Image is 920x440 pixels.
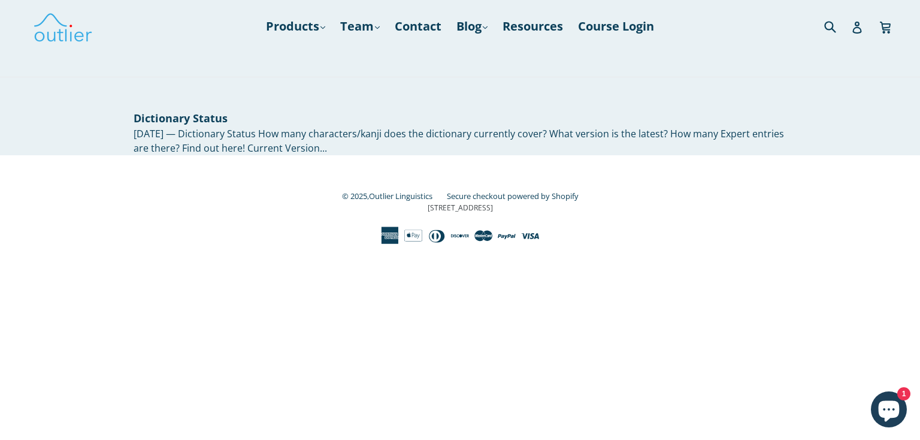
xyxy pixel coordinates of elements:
a: Secure checkout powered by Shopify [447,191,579,201]
a: Contact [389,16,447,37]
small: © 2025, [342,191,444,201]
img: Outlier Linguistics [33,9,93,44]
a: Dictionary Status [DATE] — Dictionary Status How many characters/kanji does the dictionary curren... [134,110,786,155]
div: [DATE] — Dictionary Status How many characters/kanji does the dictionary currently cover? What ve... [134,126,786,155]
inbox-online-store-chat: Shopify online store chat [867,391,910,430]
a: Outlier Linguistics [369,191,432,201]
a: Course Login [572,16,660,37]
p: [STREET_ADDRESS] [134,203,786,213]
a: Team [334,16,386,37]
input: Search [821,14,854,38]
a: Blog [450,16,494,37]
a: Resources [497,16,569,37]
div: Dictionary Status [134,110,786,126]
a: Products [260,16,331,37]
